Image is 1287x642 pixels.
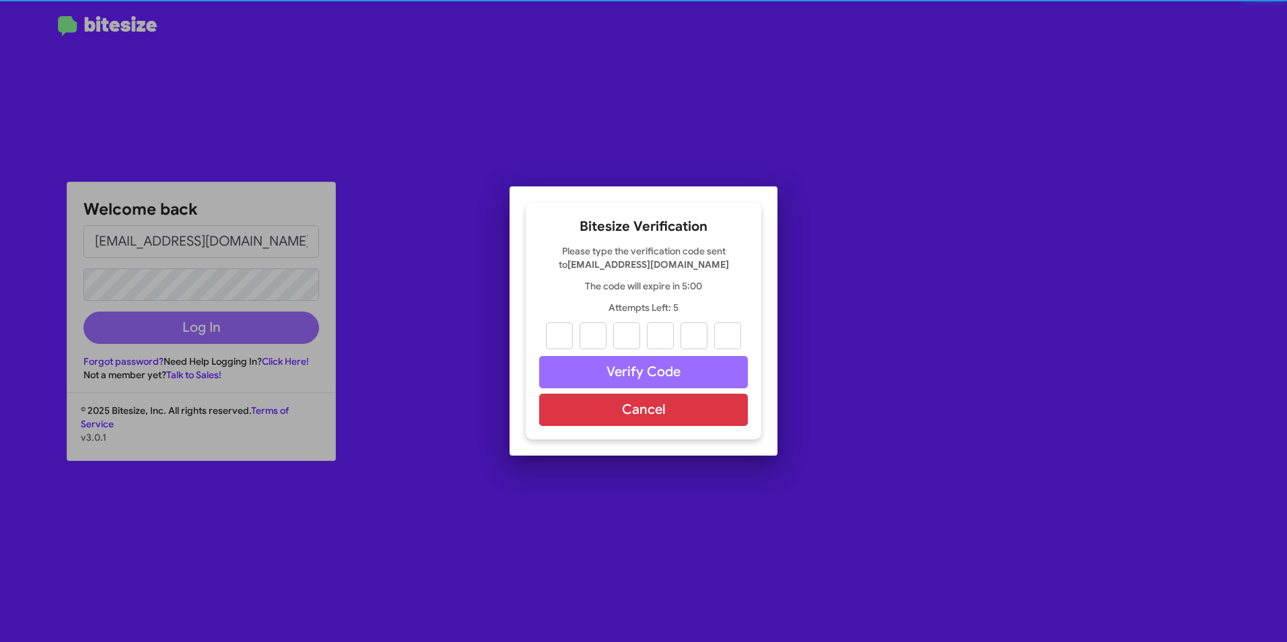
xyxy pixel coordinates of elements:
[539,301,748,314] p: Attempts Left: 5
[539,279,748,293] p: The code will expire in 5:00
[539,244,748,271] p: Please type the verification code sent to
[539,394,748,426] button: Cancel
[567,258,729,271] strong: [EMAIL_ADDRESS][DOMAIN_NAME]
[539,216,748,238] h2: Bitesize Verification
[539,356,748,388] button: Verify Code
